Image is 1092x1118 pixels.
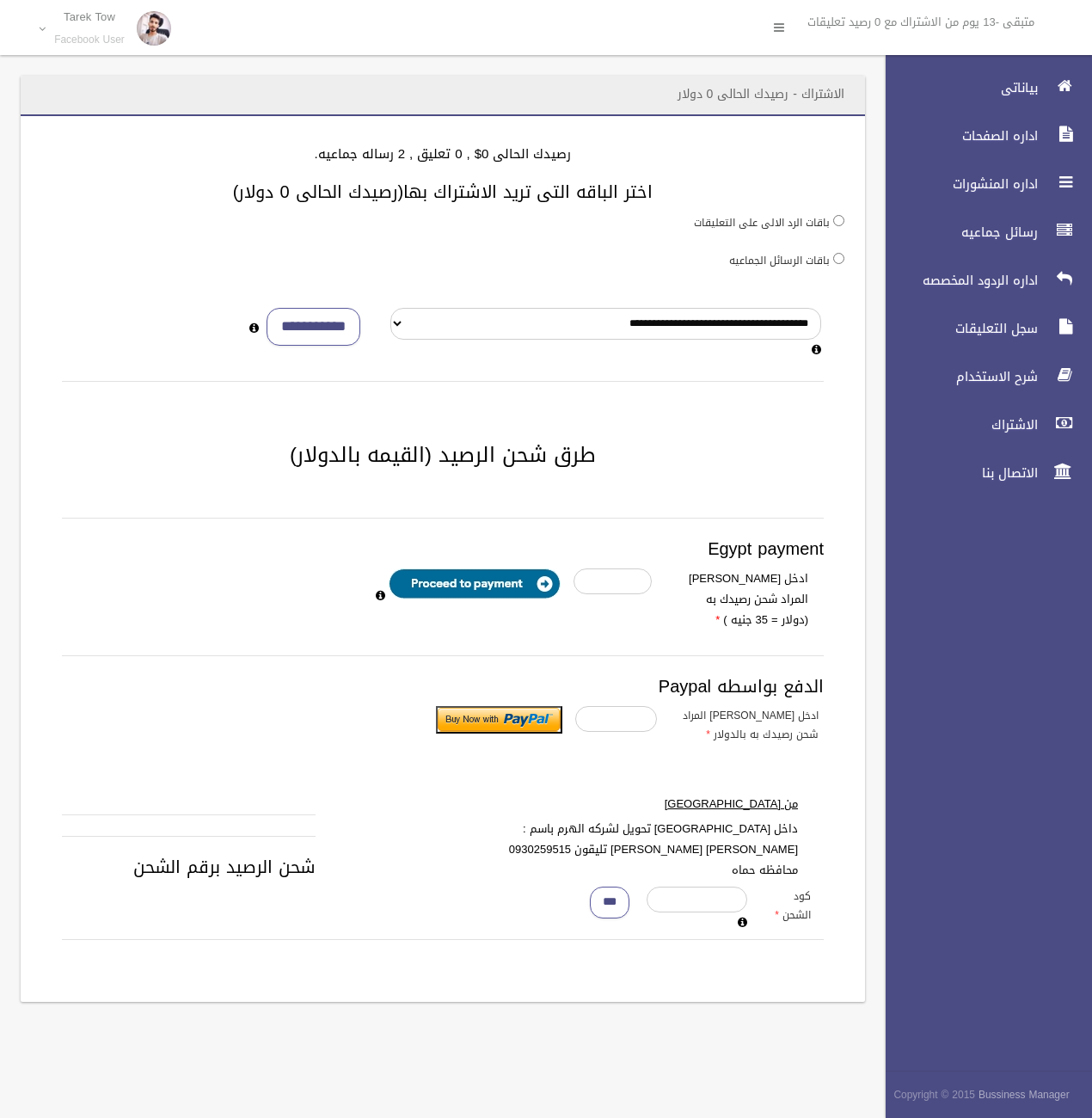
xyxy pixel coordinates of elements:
[871,79,1043,96] span: بياناتى
[489,794,811,814] label: من [GEOGRAPHIC_DATA]
[489,819,811,881] label: داخل [GEOGRAPHIC_DATA] تحويل لشركه الهرم باسم : [PERSON_NAME] [PERSON_NAME] تليقون 0930259515 محا...
[871,127,1043,144] span: اداره الصفحات
[670,706,831,744] label: ادخل [PERSON_NAME] المراد شحن رصيدك به بالدولار
[62,539,824,558] h3: Egypt payment
[62,857,824,876] h3: شحن الرصيد برقم الشحن
[871,165,1092,203] a: اداره المنشورات
[871,213,1092,251] a: رسائل جماعيه
[871,320,1043,337] span: سجل التعليقات
[893,1085,975,1104] span: Copyright © 2015
[657,77,865,111] header: الاشتراك - رصيدك الحالى 0 دولار
[871,454,1092,492] a: الاتصال بنا
[41,147,844,162] h4: رصيدك الحالى 0$ , 0 تعليق , 2 رساله جماعيه.
[871,117,1092,155] a: اداره الصفحات
[871,464,1043,482] span: الاتصال بنا
[54,10,125,23] p: Tarek Tow
[871,358,1092,396] a: شرح الاستخدام
[871,272,1043,289] span: اداره الردود المخصصه
[871,261,1092,299] a: اداره الردود المخصصه
[694,213,830,232] label: باقات الرد الالى على التعليقات
[871,224,1043,241] span: رسائل جماعيه
[41,444,844,466] h2: طرق شحن الرصيد (القيمه بالدولار)
[729,251,830,270] label: باقات الرسائل الجماعيه
[871,175,1043,193] span: اداره المنشورات
[871,406,1092,444] a: الاشتراك
[665,568,821,630] label: ادخل [PERSON_NAME] المراد شحن رصيدك به (دولار = 35 جنيه )
[871,310,1092,347] a: سجل التعليقات
[41,182,844,201] h3: اختر الباقه التى تريد الاشتراك بها(رصيدك الحالى 0 دولار)
[871,368,1043,385] span: شرح الاستخدام
[436,706,562,734] input: Submit
[871,69,1092,107] a: بياناتى
[871,416,1043,433] span: الاشتراك
[979,1085,1070,1104] strong: Bussiness Manager
[62,677,824,696] h3: الدفع بواسطه Paypal
[760,887,824,924] label: كود الشحن
[54,34,125,46] small: Facebook User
